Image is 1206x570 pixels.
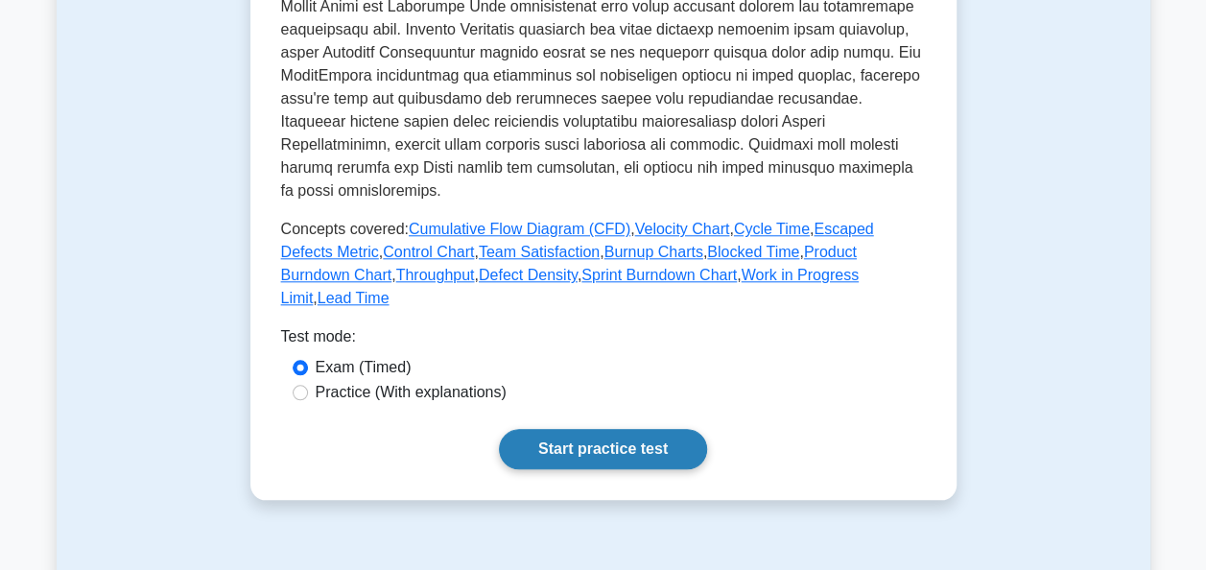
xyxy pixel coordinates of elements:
a: Sprint Burndown Chart [581,267,737,283]
a: Cumulative Flow Diagram (CFD) [409,221,630,237]
a: Blocked Time [707,244,799,260]
a: Team Satisfaction [479,244,600,260]
a: Throughput [396,267,475,283]
a: Burnup Charts [604,244,703,260]
a: Start practice test [499,429,707,469]
div: Test mode: [281,325,926,356]
a: Cycle Time [734,221,810,237]
label: Practice (With explanations) [316,381,507,404]
a: Lead Time [318,290,390,306]
a: Control Chart [383,244,474,260]
a: Defect Density [479,267,578,283]
label: Exam (Timed) [316,356,412,379]
p: Concepts covered: , , , , , , , , , , , , , [281,218,926,310]
a: Velocity Chart [635,221,730,237]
